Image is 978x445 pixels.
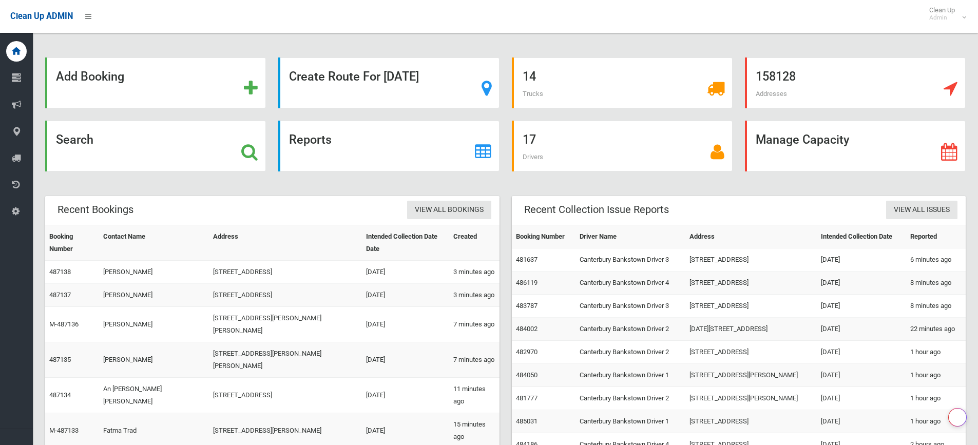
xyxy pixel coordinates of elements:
[745,121,966,171] a: Manage Capacity
[906,364,966,387] td: 1 hour ago
[576,341,685,364] td: Canterbury Bankstown Driver 2
[362,261,449,284] td: [DATE]
[817,410,906,433] td: [DATE]
[449,342,500,378] td: 7 minutes ago
[209,307,362,342] td: [STREET_ADDRESS][PERSON_NAME][PERSON_NAME]
[56,69,124,84] strong: Add Booking
[99,342,209,378] td: [PERSON_NAME]
[209,225,362,261] th: Address
[449,261,500,284] td: 3 minutes ago
[49,427,79,434] a: M-487133
[576,295,685,318] td: Canterbury Bankstown Driver 3
[289,69,419,84] strong: Create Route For [DATE]
[576,225,685,248] th: Driver Name
[278,57,499,108] a: Create Route For [DATE]
[407,201,491,220] a: View All Bookings
[49,391,71,399] a: 487134
[906,272,966,295] td: 8 minutes ago
[817,387,906,410] td: [DATE]
[99,225,209,261] th: Contact Name
[576,248,685,272] td: Canterbury Bankstown Driver 3
[924,6,965,22] span: Clean Up
[817,318,906,341] td: [DATE]
[906,410,966,433] td: 1 hour ago
[817,364,906,387] td: [DATE]
[817,272,906,295] td: [DATE]
[523,69,536,84] strong: 14
[49,320,79,328] a: M-487136
[99,307,209,342] td: [PERSON_NAME]
[209,342,362,378] td: [STREET_ADDRESS][PERSON_NAME][PERSON_NAME]
[685,295,816,318] td: [STREET_ADDRESS]
[906,295,966,318] td: 8 minutes ago
[449,225,500,261] th: Created
[516,279,538,286] a: 486119
[449,378,500,413] td: 11 minutes ago
[49,291,71,299] a: 487137
[685,410,816,433] td: [STREET_ADDRESS]
[685,272,816,295] td: [STREET_ADDRESS]
[362,378,449,413] td: [DATE]
[516,325,538,333] a: 484002
[523,153,543,161] span: Drivers
[685,364,816,387] td: [STREET_ADDRESS][PERSON_NAME]
[516,256,538,263] a: 481637
[576,364,685,387] td: Canterbury Bankstown Driver 1
[756,132,849,147] strong: Manage Capacity
[362,284,449,307] td: [DATE]
[449,307,500,342] td: 7 minutes ago
[10,11,73,21] span: Clean Up ADMIN
[362,225,449,261] th: Intended Collection Date Date
[45,121,266,171] a: Search
[817,295,906,318] td: [DATE]
[516,302,538,309] a: 483787
[685,341,816,364] td: [STREET_ADDRESS]
[516,394,538,402] a: 481777
[512,57,733,108] a: 14 Trucks
[99,378,209,413] td: An [PERSON_NAME] [PERSON_NAME]
[685,225,816,248] th: Address
[685,248,816,272] td: [STREET_ADDRESS]
[886,201,957,220] a: View All Issues
[99,284,209,307] td: [PERSON_NAME]
[516,371,538,379] a: 484050
[817,248,906,272] td: [DATE]
[817,225,906,248] th: Intended Collection Date
[817,341,906,364] td: [DATE]
[523,132,536,147] strong: 17
[512,200,681,220] header: Recent Collection Issue Reports
[745,57,966,108] a: 158128 Addresses
[576,410,685,433] td: Canterbury Bankstown Driver 1
[362,342,449,378] td: [DATE]
[576,387,685,410] td: Canterbury Bankstown Driver 2
[523,90,543,98] span: Trucks
[278,121,499,171] a: Reports
[756,69,796,84] strong: 158128
[516,348,538,356] a: 482970
[49,268,71,276] a: 487138
[449,284,500,307] td: 3 minutes ago
[576,318,685,341] td: Canterbury Bankstown Driver 2
[49,356,71,363] a: 487135
[99,261,209,284] td: [PERSON_NAME]
[362,307,449,342] td: [DATE]
[906,387,966,410] td: 1 hour ago
[906,341,966,364] td: 1 hour ago
[576,272,685,295] td: Canterbury Bankstown Driver 4
[929,14,955,22] small: Admin
[209,378,362,413] td: [STREET_ADDRESS]
[906,318,966,341] td: 22 minutes ago
[685,318,816,341] td: [DATE][STREET_ADDRESS]
[209,261,362,284] td: [STREET_ADDRESS]
[906,248,966,272] td: 6 minutes ago
[685,387,816,410] td: [STREET_ADDRESS][PERSON_NAME]
[512,225,576,248] th: Booking Number
[906,225,966,248] th: Reported
[45,200,146,220] header: Recent Bookings
[512,121,733,171] a: 17 Drivers
[209,284,362,307] td: [STREET_ADDRESS]
[45,225,99,261] th: Booking Number
[289,132,332,147] strong: Reports
[516,417,538,425] a: 485031
[756,90,787,98] span: Addresses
